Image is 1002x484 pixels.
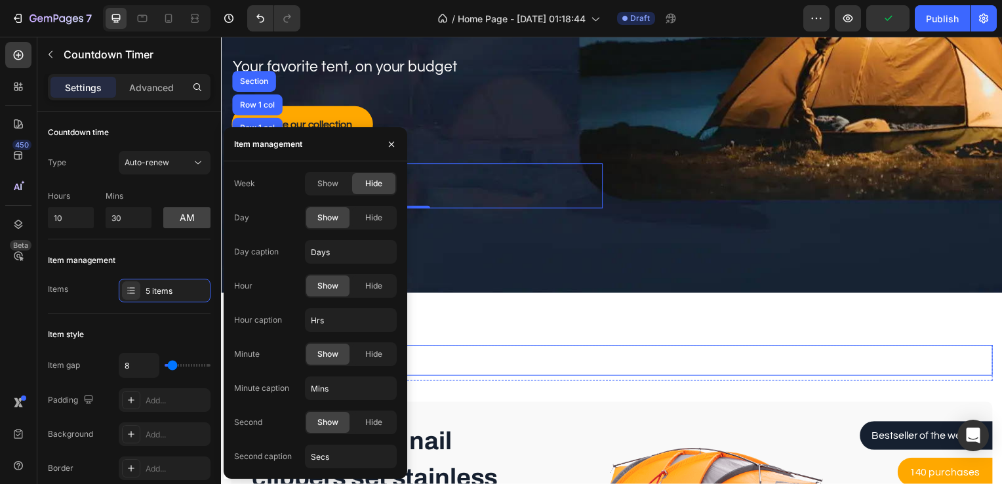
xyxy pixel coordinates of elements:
button: Auto-renew [119,151,210,174]
button: Publish [915,5,970,31]
span: / [452,12,455,26]
span: Hide [365,348,382,360]
div: Week [234,178,255,190]
div: Item management [234,138,302,150]
div: Publish [926,12,959,26]
div: Padding [48,392,96,409]
div: Minute caption [234,382,289,394]
div: Open Intercom Messenger [957,420,989,451]
span: Show [317,348,338,360]
div: Second [234,416,262,428]
div: Day [234,212,249,224]
p: Settings [65,81,102,94]
span: Hide [365,212,382,224]
p: Countdown Timer [64,47,205,62]
p: 7 [86,10,92,26]
div: Items [48,283,68,295]
div: 5 items [146,285,207,297]
div: Minute [234,348,260,360]
div: Type [48,157,66,169]
div: Background [48,428,93,440]
iframe: Design area [221,37,1002,484]
span: Show [317,178,338,190]
p: 140 purchases [693,431,765,447]
p: Hours [48,190,94,202]
button: am [163,207,210,228]
div: Day caption [234,246,279,258]
div: 450 [12,140,31,150]
span: Hide [365,416,382,428]
div: Add... [146,463,207,475]
div: Hour caption [234,314,282,326]
span: Home Page - [DATE] 01:18:44 [458,12,586,26]
div: Countdown time [48,127,109,138]
div: Undo/Redo [247,5,300,31]
span: Auto-renew [125,157,169,167]
button: 7 [5,5,98,31]
div: Second caption [234,451,292,462]
div: Beta [10,240,31,251]
div: Hour [234,280,252,292]
span: Draft [630,12,650,24]
div: Add... [146,395,207,407]
span: Hide [365,178,382,190]
div: Item gap [48,359,80,371]
p: Bestseller of the week [655,394,765,410]
span: Show [317,212,338,224]
p: Advanced [129,81,174,94]
div: Item style [48,329,84,340]
span: Hide [365,280,382,292]
div: Add... [146,429,207,441]
div: Border [48,462,73,474]
p: Mins [106,190,151,202]
div: Item management [48,254,115,266]
input: Auto [119,353,159,377]
span: Show [317,280,338,292]
span: Show [317,416,338,428]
